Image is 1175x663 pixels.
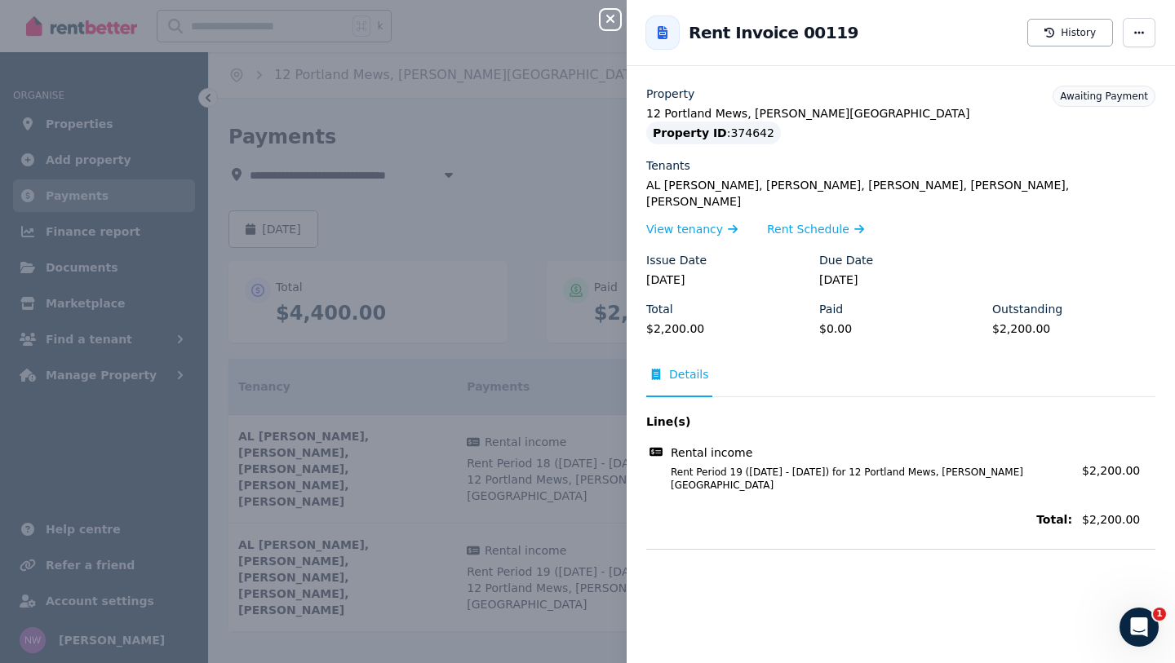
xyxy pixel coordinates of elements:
a: Rent Schedule [767,221,864,237]
span: View tenancy [646,221,723,237]
div: Close [281,26,310,55]
span: Messages [135,550,192,561]
button: History [1027,19,1113,46]
button: Help [218,509,326,574]
legend: $0.00 [819,320,982,337]
legend: 12 Portland Mews, [PERSON_NAME][GEOGRAPHIC_DATA] [646,105,1155,122]
span: $2,200.00 [1082,464,1140,477]
span: Property ID [653,125,727,141]
span: Details [669,366,709,382]
span: Help [259,550,285,561]
span: Rent Schedule [767,221,849,237]
img: Profile image for Rochelle [222,26,255,59]
p: How can we help? [33,171,294,199]
span: 1 [1153,608,1166,621]
div: Creating and Managing Your Ad [24,427,303,457]
div: Send us a message [33,234,273,251]
a: View tenancy [646,221,738,237]
legend: $2,200.00 [992,320,1155,337]
nav: Tabs [646,366,1155,397]
legend: $2,200.00 [646,320,809,337]
span: Line(s) [646,413,1072,430]
legend: [DATE] [819,272,982,288]
div: Creating and Managing Your Ad [33,434,273,451]
span: Search for help [33,306,132,323]
label: Paid [819,301,843,317]
button: Search for help [24,298,303,330]
label: Tenants [646,157,690,174]
label: Outstanding [992,301,1062,317]
legend: AL [PERSON_NAME], [PERSON_NAME], [PERSON_NAME], [PERSON_NAME], [PERSON_NAME] [646,177,1155,210]
div: How much does it cost? [24,367,303,397]
span: Home [36,550,73,561]
img: Profile image for Jeremy [160,26,193,59]
img: logo [33,33,127,55]
div: How much does it cost? [33,373,273,391]
div: Lease Agreement [24,397,303,427]
span: Rental income [671,444,752,461]
button: Messages [109,509,217,574]
div: Rental Payments - How They Work [33,343,273,360]
legend: [DATE] [646,272,809,288]
div: Rental Payments - How They Work [24,337,303,367]
div: We typically reply in under 30 minutes [33,251,273,268]
iframe: Intercom live chat [1120,608,1159,647]
label: Issue Date [646,252,707,268]
span: $2,200.00 [1082,511,1155,528]
p: Hi [PERSON_NAME] 👋 [33,116,294,171]
img: Profile image for Earl [191,26,224,59]
span: Awaiting Payment [1060,91,1148,102]
label: Total [646,301,673,317]
label: Due Date [819,252,873,268]
div: Send us a messageWe typically reply in under 30 minutes [16,220,310,282]
span: Total: [646,511,1072,528]
h2: Rent Invoice 00119 [689,21,858,44]
div: : 374642 [646,122,781,144]
label: Property [646,86,694,102]
span: Rent Period 19 ([DATE] - [DATE]) for 12 Portland Mews, [PERSON_NAME][GEOGRAPHIC_DATA] [651,466,1072,492]
div: Lease Agreement [33,404,273,421]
